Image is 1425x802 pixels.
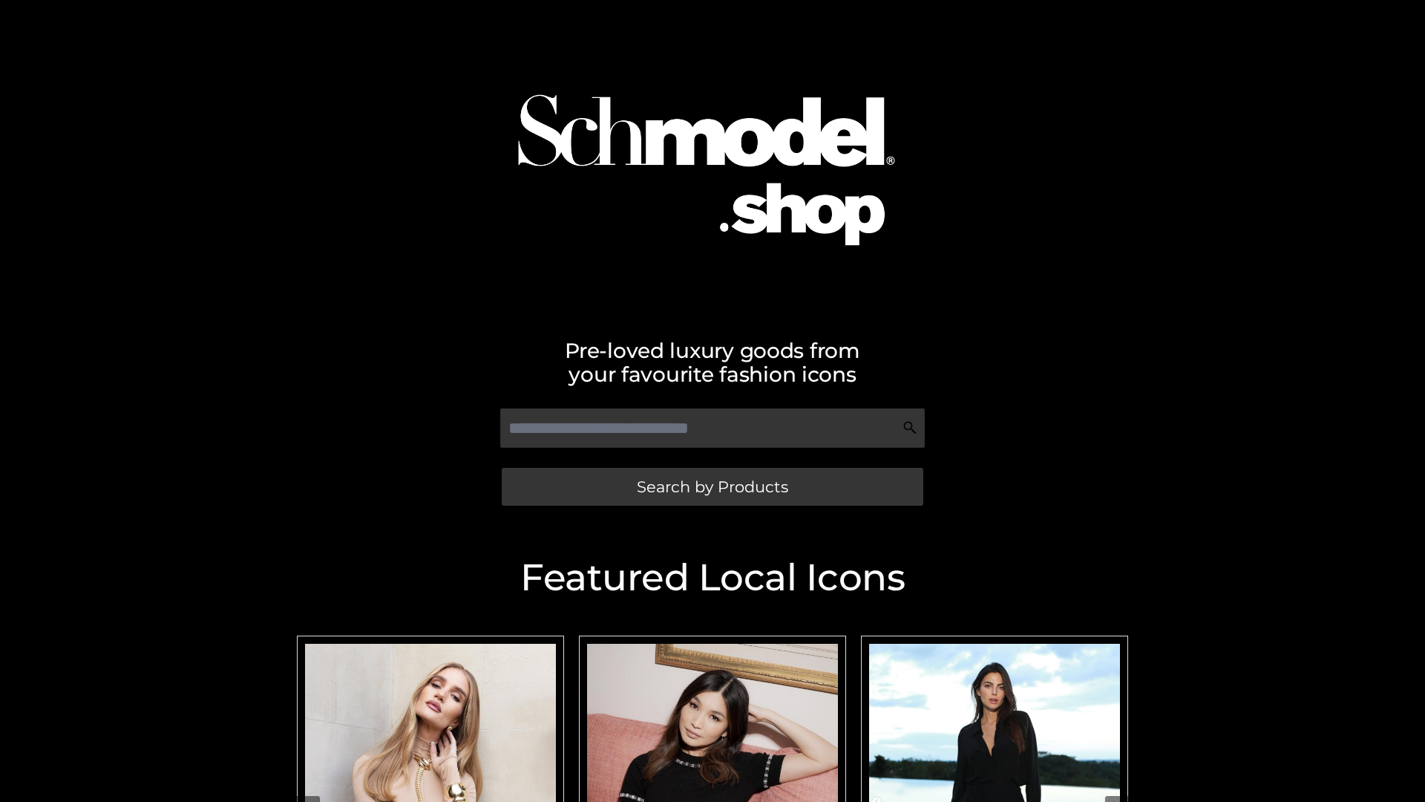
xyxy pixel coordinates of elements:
span: Search by Products [637,479,788,495]
a: Search by Products [502,468,923,506]
img: Search Icon [902,420,917,435]
h2: Pre-loved luxury goods from your favourite fashion icons [289,339,1136,386]
h2: Featured Local Icons​ [289,559,1136,596]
